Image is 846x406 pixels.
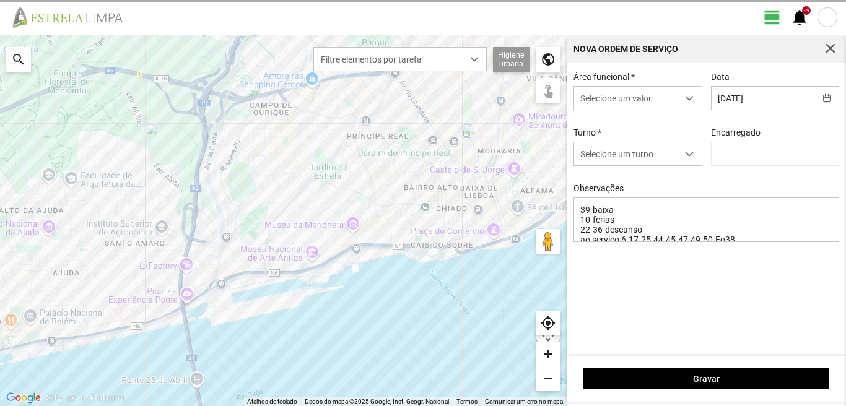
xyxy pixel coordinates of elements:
[536,47,560,72] div: public
[9,6,136,28] img: file
[536,229,560,254] button: Arraste o Pegman para o mapa para abrir o Street View
[790,8,809,27] span: notifications
[573,45,678,53] div: Nova Ordem de Serviço
[711,72,730,82] label: Data
[678,87,702,110] div: dropdown trigger
[763,8,782,27] span: view_day
[314,48,463,71] span: Filtre elementos por tarefa
[678,142,702,165] div: dropdown trigger
[536,311,560,335] div: my_location
[3,390,44,406] a: Abrir esta área no Google Maps (abre uma nova janela)
[493,47,530,72] div: Higiene urbana
[711,127,761,137] label: Encarregado
[536,342,560,366] div: add
[463,48,487,71] div: dropdown trigger
[536,366,560,391] div: remove
[573,72,635,82] label: Área funcional *
[574,87,678,110] span: Selecione um valor
[573,127,601,137] label: Turno *
[247,397,297,406] button: Atalhos de teclado
[456,398,478,405] a: Termos (abre num novo separador)
[590,374,823,384] span: Gravar
[6,47,31,72] div: search
[3,390,44,406] img: Google
[485,398,563,405] a: Comunicar um erro no mapa
[536,78,560,103] div: touch_app
[802,6,811,15] div: +9
[305,398,449,405] span: Dados do mapa ©2025 Google, Inst. Geogr. Nacional
[583,368,829,389] button: Gravar
[573,183,624,193] label: Observações
[574,142,678,165] span: Selecione um turno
